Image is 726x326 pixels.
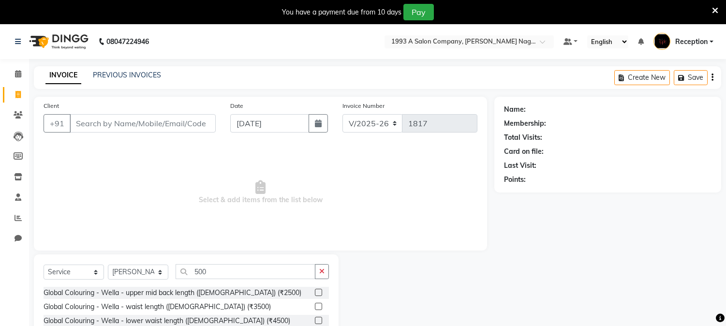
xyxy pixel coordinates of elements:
[230,102,243,110] label: Date
[504,119,546,129] div: Membership:
[44,144,477,241] span: Select & add items from the list below
[44,114,71,133] button: +91
[45,67,81,84] a: INVOICE
[44,102,59,110] label: Client
[504,161,536,171] div: Last Visit:
[614,70,670,85] button: Create New
[176,264,315,279] input: Search or Scan
[25,28,91,55] img: logo
[342,102,385,110] label: Invoice Number
[44,302,271,312] div: Global Colouring - Wella - waist length ([DEMOGRAPHIC_DATA]) (₹3500)
[93,71,161,79] a: PREVIOUS INVOICES
[44,316,290,326] div: Global Colouring - Wella - lower waist length ([DEMOGRAPHIC_DATA]) (₹4500)
[504,104,526,115] div: Name:
[70,114,216,133] input: Search by Name/Mobile/Email/Code
[675,37,708,47] span: Reception
[106,28,149,55] b: 08047224946
[403,4,434,20] button: Pay
[44,288,301,298] div: Global Colouring - Wella - upper mid back length ([DEMOGRAPHIC_DATA]) (₹2500)
[674,70,708,85] button: Save
[653,33,670,50] img: Reception
[504,133,542,143] div: Total Visits:
[282,7,401,17] div: You have a payment due from 10 days
[504,147,544,157] div: Card on file:
[504,175,526,185] div: Points:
